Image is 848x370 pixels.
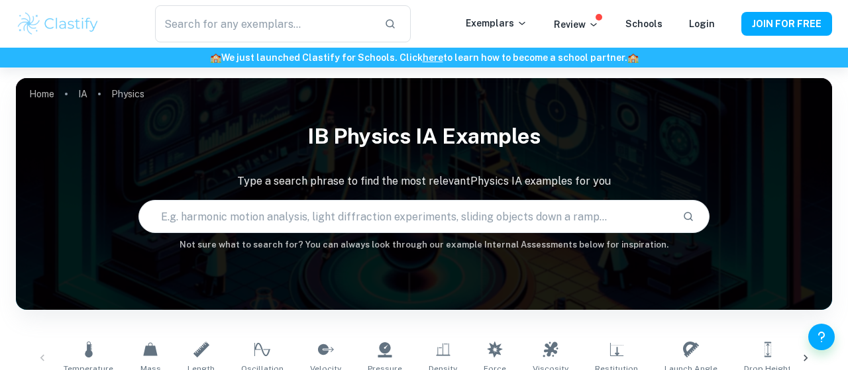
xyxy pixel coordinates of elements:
button: JOIN FOR FREE [741,12,832,36]
input: Search for any exemplars... [155,5,374,42]
span: 🏫 [210,52,221,63]
p: Physics [111,87,144,101]
p: Type a search phrase to find the most relevant Physics IA examples for you [16,173,832,189]
p: Exemplars [466,16,527,30]
a: IA [78,85,87,103]
a: here [423,52,443,63]
p: Review [554,17,599,32]
h6: Not sure what to search for? You can always look through our example Internal Assessments below f... [16,238,832,252]
h6: We just launched Clastify for Schools. Click to learn how to become a school partner. [3,50,845,65]
a: Schools [625,19,662,29]
h1: IB Physics IA examples [16,115,832,158]
span: 🏫 [627,52,639,63]
button: Help and Feedback [808,324,835,350]
img: Clastify logo [16,11,100,37]
input: E.g. harmonic motion analysis, light diffraction experiments, sliding objects down a ramp... [139,198,672,235]
button: Search [677,205,700,228]
a: Login [689,19,715,29]
a: Home [29,85,54,103]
